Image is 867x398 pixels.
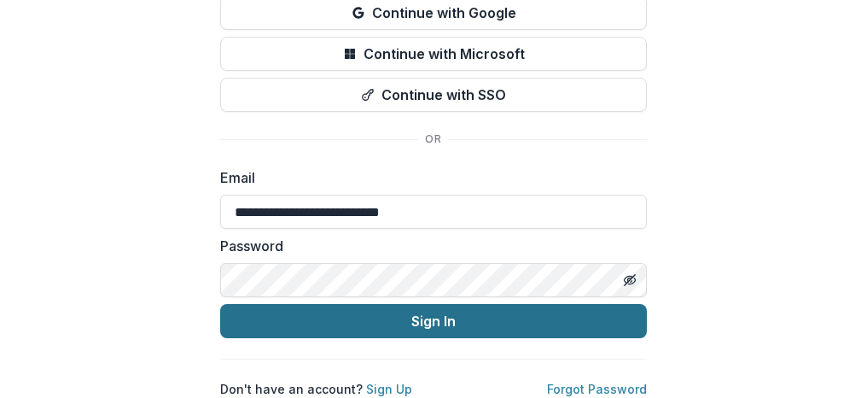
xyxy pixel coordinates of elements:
button: Continue with SSO [220,78,647,112]
button: Sign In [220,304,647,338]
p: Don't have an account? [220,380,412,398]
a: Forgot Password [547,382,647,396]
label: Email [220,167,637,188]
button: Toggle password visibility [616,266,643,294]
label: Password [220,236,637,256]
button: Continue with Microsoft [220,37,647,71]
a: Sign Up [366,382,412,396]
